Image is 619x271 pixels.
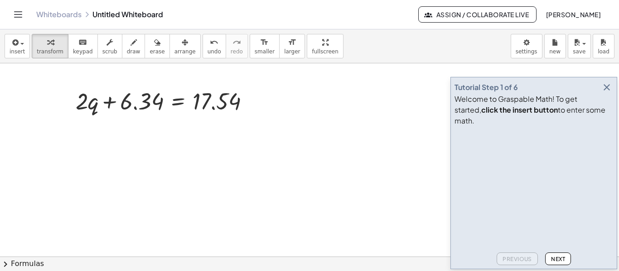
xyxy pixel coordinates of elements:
[573,48,585,55] span: save
[288,37,296,48] i: format_size
[546,10,601,19] span: [PERSON_NAME]
[250,34,280,58] button: format_sizesmaller
[516,48,537,55] span: settings
[174,48,196,55] span: arrange
[210,37,218,48] i: undo
[255,48,275,55] span: smaller
[549,48,561,55] span: new
[127,48,140,55] span: draw
[37,48,63,55] span: transform
[78,37,87,48] i: keyboard
[279,34,305,58] button: format_sizelarger
[307,34,343,58] button: fullscreen
[97,34,122,58] button: scrub
[102,48,117,55] span: scrub
[232,37,241,48] i: redo
[260,37,269,48] i: format_size
[544,34,566,58] button: new
[169,34,201,58] button: arrange
[593,34,614,58] button: load
[551,256,565,262] span: Next
[203,34,226,58] button: undoundo
[511,34,542,58] button: settings
[231,48,243,55] span: redo
[36,10,82,19] a: Whiteboards
[208,48,221,55] span: undo
[598,48,609,55] span: load
[11,7,25,22] button: Toggle navigation
[122,34,145,58] button: draw
[5,34,30,58] button: insert
[150,48,164,55] span: erase
[426,10,529,19] span: Assign / Collaborate Live
[538,6,608,23] button: [PERSON_NAME]
[73,48,93,55] span: keypad
[68,34,98,58] button: keyboardkeypad
[455,82,518,93] div: Tutorial Step 1 of 6
[568,34,591,58] button: save
[455,94,613,126] div: Welcome to Graspable Math! To get started, to enter some math.
[284,48,300,55] span: larger
[312,48,338,55] span: fullscreen
[145,34,169,58] button: erase
[32,34,68,58] button: transform
[226,34,248,58] button: redoredo
[10,48,25,55] span: insert
[418,6,537,23] button: Assign / Collaborate Live
[481,105,558,114] b: click the insert button
[545,252,571,265] button: Next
